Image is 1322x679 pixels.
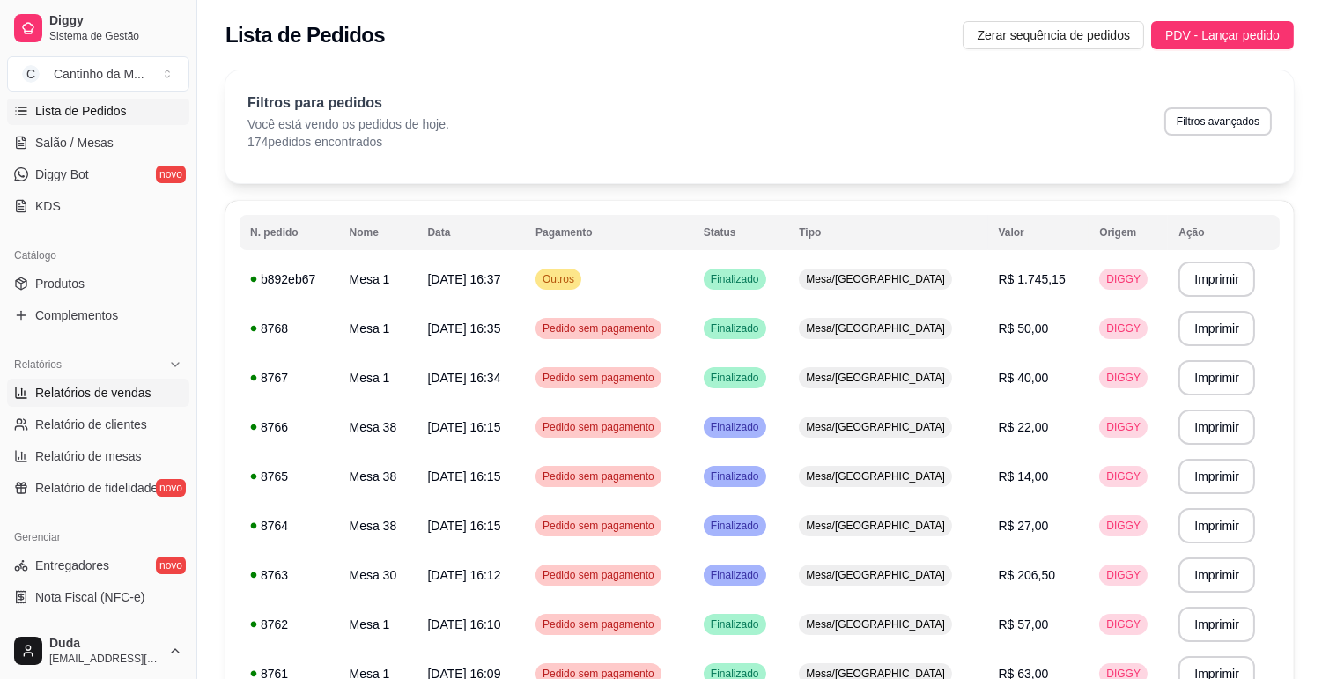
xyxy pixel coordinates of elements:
[1178,360,1255,395] button: Imprimir
[7,583,189,611] a: Nota Fiscal (NFC-e)
[1178,311,1255,346] button: Imprimir
[339,353,417,402] td: Mesa 1
[7,241,189,269] div: Catálogo
[35,306,118,324] span: Complementos
[7,442,189,470] a: Relatório de mesas
[250,616,329,633] div: 8762
[7,630,189,672] button: Duda[EMAIL_ADDRESS][DOMAIN_NAME]
[802,420,949,434] span: Mesa/[GEOGRAPHIC_DATA]
[7,379,189,407] a: Relatórios de vendas
[49,652,161,666] span: [EMAIL_ADDRESS][DOMAIN_NAME]
[999,519,1049,533] span: R$ 27,00
[802,519,949,533] span: Mesa/[GEOGRAPHIC_DATA]
[54,65,144,83] div: Cantinho da M ...
[1178,459,1255,494] button: Imprimir
[788,215,987,250] th: Tipo
[427,420,500,434] span: [DATE] 16:15
[427,519,500,533] span: [DATE] 16:15
[7,410,189,439] a: Relatório de clientes
[1151,21,1294,49] button: PDV - Lançar pedido
[240,215,339,250] th: N. pedido
[1103,617,1144,631] span: DIGGY
[35,588,144,606] span: Nota Fiscal (NFC-e)
[49,13,182,29] span: Diggy
[802,568,949,582] span: Mesa/[GEOGRAPHIC_DATA]
[707,519,763,533] span: Finalizado
[22,65,40,83] span: C
[339,304,417,353] td: Mesa 1
[35,557,109,574] span: Entregadores
[802,371,949,385] span: Mesa/[GEOGRAPHIC_DATA]
[1164,107,1272,136] button: Filtros avançados
[1168,215,1280,250] th: Ação
[802,469,949,483] span: Mesa/[GEOGRAPHIC_DATA]
[988,215,1089,250] th: Valor
[35,134,114,151] span: Salão / Mesas
[539,617,658,631] span: Pedido sem pagamento
[977,26,1130,45] span: Zerar sequência de pedidos
[7,523,189,551] div: Gerenciar
[1103,469,1144,483] span: DIGGY
[999,469,1049,483] span: R$ 14,00
[49,29,182,43] span: Sistema de Gestão
[1103,371,1144,385] span: DIGGY
[339,402,417,452] td: Mesa 38
[7,160,189,188] a: Diggy Botnovo
[250,270,329,288] div: b892eb67
[427,568,500,582] span: [DATE] 16:12
[707,420,763,434] span: Finalizado
[1089,215,1168,250] th: Origem
[35,479,158,497] span: Relatório de fidelidade
[14,358,62,372] span: Relatórios
[999,371,1049,385] span: R$ 40,00
[539,420,658,434] span: Pedido sem pagamento
[7,474,189,502] a: Relatório de fidelidadenovo
[49,636,161,652] span: Duda
[250,369,329,387] div: 8767
[707,371,763,385] span: Finalizado
[1178,410,1255,445] button: Imprimir
[427,272,500,286] span: [DATE] 16:37
[35,102,127,120] span: Lista de Pedidos
[999,617,1049,631] span: R$ 57,00
[7,192,189,220] a: KDS
[7,129,189,157] a: Salão / Mesas
[339,452,417,501] td: Mesa 38
[1178,557,1255,593] button: Imprimir
[802,617,949,631] span: Mesa/[GEOGRAPHIC_DATA]
[539,469,658,483] span: Pedido sem pagamento
[999,272,1066,286] span: R$ 1.745,15
[417,215,525,250] th: Data
[250,320,329,337] div: 8768
[802,272,949,286] span: Mesa/[GEOGRAPHIC_DATA]
[250,468,329,485] div: 8765
[250,566,329,584] div: 8763
[707,272,763,286] span: Finalizado
[35,384,151,402] span: Relatórios de vendas
[1178,607,1255,642] button: Imprimir
[35,416,147,433] span: Relatório de clientes
[802,321,949,336] span: Mesa/[GEOGRAPHIC_DATA]
[707,617,763,631] span: Finalizado
[539,371,658,385] span: Pedido sem pagamento
[339,501,417,550] td: Mesa 38
[539,272,578,286] span: Outros
[7,7,189,49] a: DiggySistema de Gestão
[1103,519,1144,533] span: DIGGY
[1165,26,1280,45] span: PDV - Lançar pedido
[339,600,417,649] td: Mesa 1
[35,166,89,183] span: Diggy Bot
[7,56,189,92] button: Select a team
[35,620,131,638] span: Controle de caixa
[35,275,85,292] span: Produtos
[225,21,385,49] h2: Lista de Pedidos
[427,371,500,385] span: [DATE] 16:34
[7,615,189,643] a: Controle de caixa
[539,321,658,336] span: Pedido sem pagamento
[1103,568,1144,582] span: DIGGY
[250,517,329,535] div: 8764
[999,321,1049,336] span: R$ 50,00
[539,519,658,533] span: Pedido sem pagamento
[35,447,142,465] span: Relatório de mesas
[247,92,449,114] p: Filtros para pedidos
